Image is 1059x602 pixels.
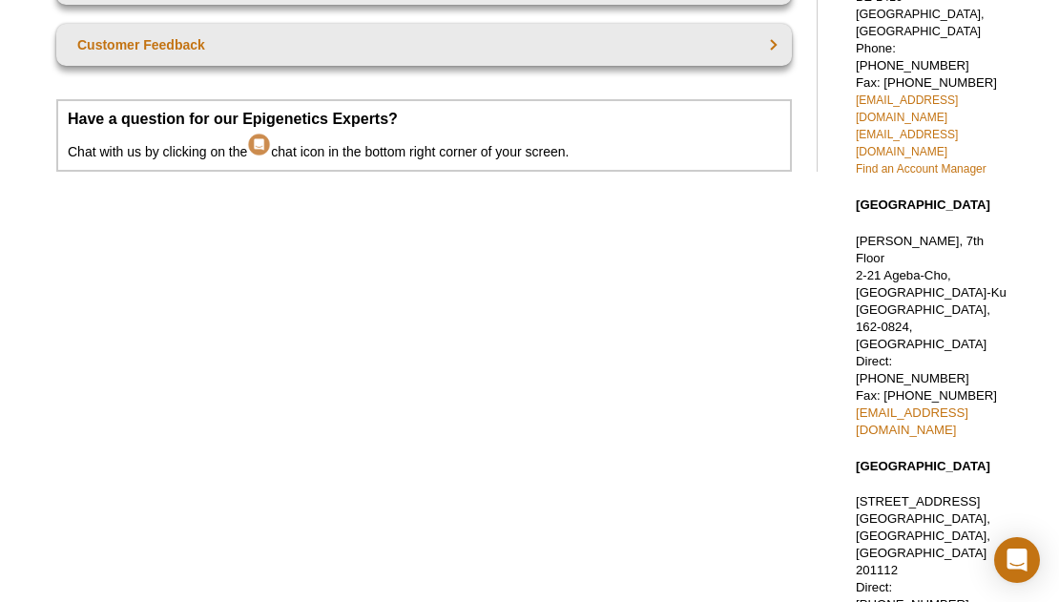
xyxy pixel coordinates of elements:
[856,459,990,473] strong: [GEOGRAPHIC_DATA]
[856,233,1008,439] p: [PERSON_NAME], 7th Floor 2-21 Ageba-Cho, [GEOGRAPHIC_DATA]-Ku [GEOGRAPHIC_DATA], 162-0824, [GEOGR...
[856,197,990,212] strong: [GEOGRAPHIC_DATA]
[856,162,986,176] a: Find an Account Manager
[68,111,398,127] strong: Have a question for our Epigenetics Experts?
[994,537,1040,583] div: Open Intercom Messenger
[856,93,958,124] a: [EMAIL_ADDRESS][DOMAIN_NAME]
[56,24,792,66] a: Customer Feedback
[856,405,968,437] a: [EMAIL_ADDRESS][DOMAIN_NAME]
[68,111,780,160] p: Chat with us by clicking on the chat icon in the bottom right corner of your screen.
[856,128,958,158] a: [EMAIL_ADDRESS][DOMAIN_NAME]
[247,128,271,156] img: Intercom Chat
